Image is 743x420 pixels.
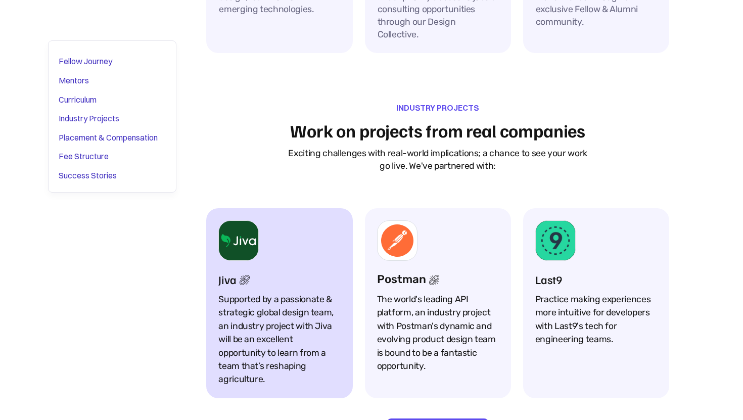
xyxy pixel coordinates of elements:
div: The world's leading API platform, an industry project with Postman's dynamic and evolving product... [377,293,499,372]
a: Mentors [59,72,166,89]
div: Success Stories [59,169,117,182]
p: Exciting challenges with real-world implications; a chance to see your work go live. We've partne... [286,147,589,172]
div: Industry projects [396,102,479,114]
a: Success Stories [59,167,166,184]
a: Last9 [535,273,563,287]
div: Mentors [59,74,89,87]
img: postman logo [381,224,413,257]
img: link [240,275,250,285]
a: Fee Structure [59,148,166,165]
div: Practice making experiences more intuitive for developers with Last9's tech for engineering teams. [535,293,657,346]
div: Fellow Journey [59,55,112,68]
img: link [429,275,439,285]
div: Fee Structure [59,150,109,163]
a: Placement & Compensation [59,129,166,146]
div: Industry Projects [59,112,119,125]
div: Curriculum [59,93,97,106]
a: Jiva [218,273,250,287]
h2: Work on projects from real companies [290,120,585,141]
div: Postman [377,273,426,287]
div: Jiva [218,273,237,287]
a: Industry Projects [59,110,166,127]
div: Supported by a passionate & strategic global design team, an industry project with Jiva will be a... [218,293,340,386]
div: Placement & Compensation [59,131,158,144]
a: Fellow Journey [59,53,166,70]
a: Postman [377,273,439,287]
a: Curriculum [59,91,166,108]
img: jiva logo [219,232,258,249]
